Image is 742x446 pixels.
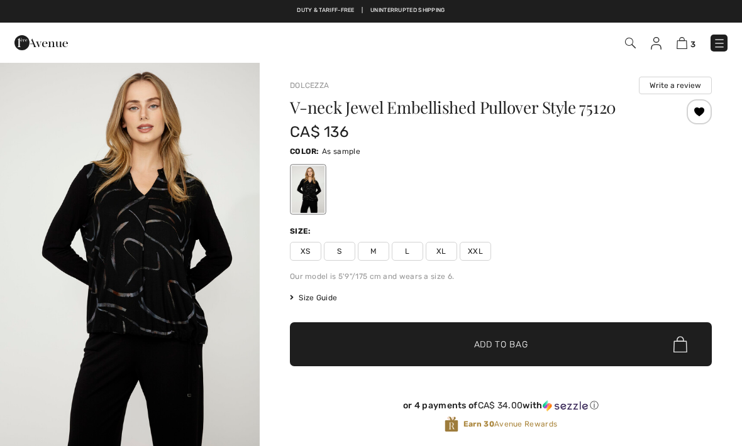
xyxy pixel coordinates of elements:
[14,36,68,48] a: 1ère Avenue
[322,147,360,156] span: As sample
[290,400,712,416] div: or 4 payments ofCA$ 34.00withSezzle Click to learn more about Sezzle
[478,400,523,411] span: CA$ 34.00
[14,30,68,55] img: 1ère Avenue
[290,271,712,282] div: Our model is 5'9"/175 cm and wears a size 6.
[290,99,641,116] h1: V-neck Jewel Embellished Pullover Style 75120
[392,242,423,261] span: L
[625,38,636,48] img: Search
[639,77,712,94] button: Write a review
[677,35,695,50] a: 3
[677,37,687,49] img: Shopping Bag
[713,37,726,50] img: Menu
[463,418,557,430] span: Avenue Rewards
[463,420,494,428] strong: Earn 30
[426,242,457,261] span: XL
[290,322,712,366] button: Add to Bag
[290,123,348,141] span: CA$ 136
[673,336,687,352] img: Bag.svg
[290,147,319,156] span: Color:
[324,242,355,261] span: S
[543,400,588,411] img: Sezzle
[292,166,324,213] div: As sample
[445,416,458,433] img: Avenue Rewards
[651,37,662,50] img: My Info
[460,242,491,261] span: XXL
[358,242,389,261] span: M
[290,242,321,261] span: XS
[290,292,337,303] span: Size Guide
[290,400,712,411] div: or 4 payments of with
[290,81,329,90] a: Dolcezza
[690,40,695,49] span: 3
[290,226,314,237] div: Size:
[474,338,528,351] span: Add to Bag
